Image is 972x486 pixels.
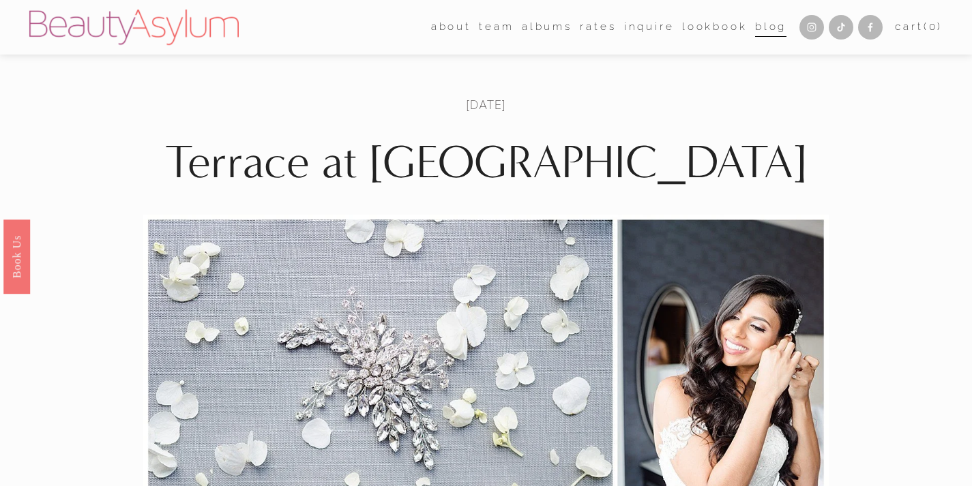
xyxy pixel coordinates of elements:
span: [DATE] [466,97,505,112]
a: Lookbook [682,17,748,38]
a: folder dropdown [479,17,514,38]
a: albums [522,17,572,38]
a: folder dropdown [431,17,471,38]
span: 0 [929,20,938,33]
a: Rates [580,17,616,38]
img: Beauty Asylum | Bridal Hair &amp; Makeup Charlotte &amp; Atlanta [29,10,239,45]
span: ( ) [924,20,943,33]
a: Book Us [3,219,30,293]
a: 0 items in cart [895,18,943,37]
span: about [431,18,471,37]
h1: Terrace at [GEOGRAPHIC_DATA] [143,135,829,191]
a: Blog [755,17,786,38]
a: Facebook [858,15,883,40]
a: Instagram [799,15,824,40]
a: TikTok [829,15,853,40]
span: team [479,18,514,37]
a: Inquire [624,17,675,38]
